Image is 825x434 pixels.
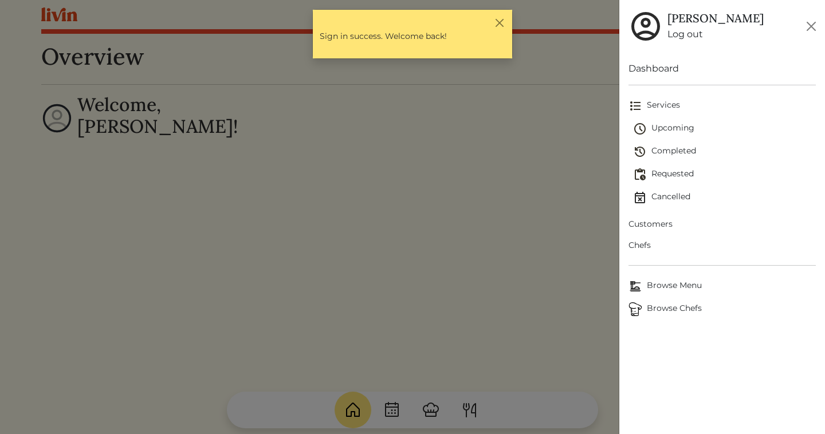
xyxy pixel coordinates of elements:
[667,27,764,41] a: Log out
[633,145,647,159] img: history-2b446bceb7e0f53b931186bf4c1776ac458fe31ad3b688388ec82af02103cd45.svg
[628,99,642,113] img: format_list_bulleted-ebc7f0161ee23162107b508e562e81cd567eeab2455044221954b09d19068e74.svg
[628,275,816,298] a: Browse MenuBrowse Menu
[633,168,816,182] span: Requested
[628,279,642,293] img: Browse Menu
[628,235,816,256] a: Chefs
[493,17,505,29] button: Close
[633,191,816,204] span: Cancelled
[320,30,505,42] p: Sign in success. Welcome back!
[633,191,647,204] img: event_cancelled-67e280bd0a9e072c26133efab016668ee6d7272ad66fa3c7eb58af48b074a3a4.svg
[628,9,663,44] img: user_account-e6e16d2ec92f44fc35f99ef0dc9cddf60790bfa021a6ecb1c896eb5d2907b31c.svg
[633,122,816,136] span: Upcoming
[628,214,816,235] a: Customers
[628,218,816,230] span: Customers
[628,279,816,293] span: Browse Menu
[633,163,816,186] a: Requested
[628,62,816,76] a: Dashboard
[628,302,816,316] span: Browse Chefs
[633,117,816,140] a: Upcoming
[633,186,816,209] a: Cancelled
[633,168,647,182] img: pending_actions-fd19ce2ea80609cc4d7bbea353f93e2f363e46d0f816104e4e0650fdd7f915cf.svg
[628,239,816,251] span: Chefs
[802,17,820,35] button: Close
[628,302,642,316] img: Browse Chefs
[628,99,816,113] span: Services
[628,94,816,117] a: Services
[633,140,816,163] a: Completed
[633,122,647,136] img: schedule-fa401ccd6b27cf58db24c3bb5584b27dcd8bd24ae666a918e1c6b4ae8c451a22.svg
[667,11,764,25] h5: [PERSON_NAME]
[633,145,816,159] span: Completed
[628,298,816,321] a: ChefsBrowse Chefs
